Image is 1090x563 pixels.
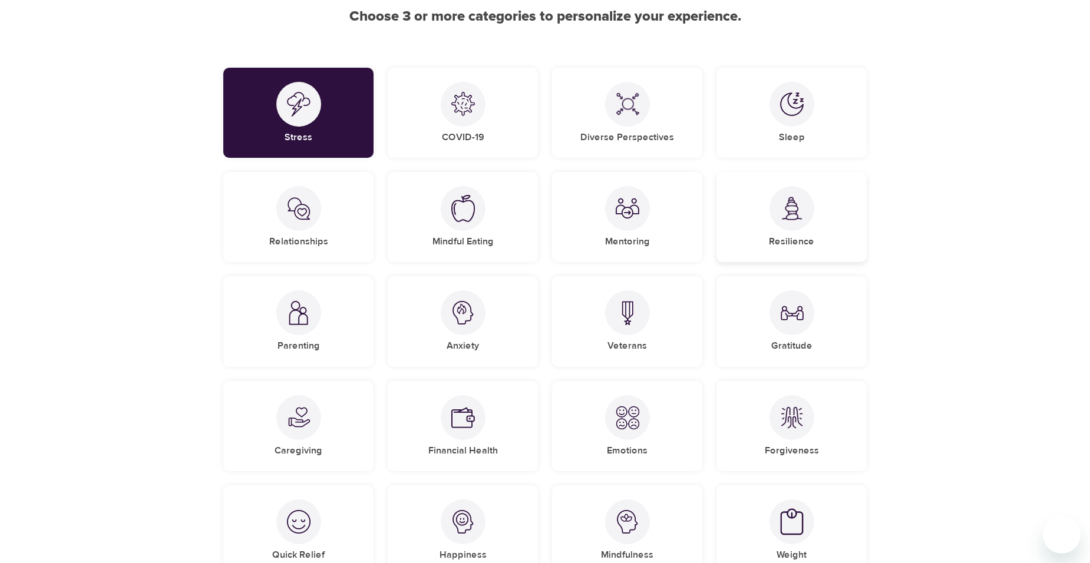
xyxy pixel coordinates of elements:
div: VeteransVeterans [552,276,702,366]
img: Veterans [616,301,639,325]
h5: Emotions [607,445,648,457]
img: Emotions [616,406,639,429]
div: Mindful EatingMindful Eating [388,172,538,262]
img: Stress [287,92,311,117]
h5: Sleep [779,131,805,144]
img: Happiness [451,510,475,534]
div: Diverse PerspectivesDiverse Perspectives [552,68,702,158]
h5: Diverse Perspectives [580,131,674,144]
div: ParentingParenting [223,276,374,366]
h5: Parenting [278,340,320,352]
div: COVID-19COVID-19 [388,68,538,158]
img: Relationships [287,197,311,220]
img: Financial Health [451,406,475,429]
div: StressStress [223,68,374,158]
img: Mindfulness [616,510,639,534]
img: Quick Relief [287,510,311,534]
div: ForgivenessForgiveness [716,381,867,471]
h5: Mindful Eating [432,236,494,248]
h5: COVID-19 [442,131,484,144]
h5: Mentoring [605,236,650,248]
h5: Stress [285,131,312,144]
h5: Mindfulness [601,549,653,561]
h5: Happiness [440,549,487,561]
div: CaregivingCaregiving [223,381,374,471]
h5: Veterans [607,340,647,352]
div: Financial HealthFinancial Health [388,381,538,471]
img: Mindful Eating [451,195,475,222]
img: COVID-19 [451,92,475,116]
h5: Relationships [269,236,328,248]
img: Parenting [287,301,311,325]
div: SleepSleep [716,68,867,158]
h5: Weight [777,549,807,561]
h2: Choose 3 or more categories to personalize your experience. [223,8,867,25]
div: MentoringMentoring [552,172,702,262]
div: GratitudeGratitude [716,276,867,366]
img: Weight [780,508,804,536]
img: Anxiety [451,301,475,324]
img: Forgiveness [780,406,804,429]
h5: Caregiving [275,445,322,457]
h5: Financial Health [428,445,498,457]
img: Diverse Perspectives [616,92,639,116]
h5: Gratitude [771,340,812,352]
h5: Forgiveness [765,445,819,457]
h5: Quick Relief [272,549,325,561]
iframe: Button to launch messaging window [1043,516,1081,554]
div: AnxietyAnxiety [388,276,538,366]
img: Mentoring [616,197,639,220]
img: Sleep [780,92,804,116]
div: EmotionsEmotions [552,381,702,471]
img: Gratitude [780,301,804,324]
img: Caregiving [287,406,311,429]
div: RelationshipsRelationships [223,172,374,262]
div: ResilienceResilience [716,172,867,262]
h5: Anxiety [447,340,479,352]
h5: Resilience [769,236,814,248]
img: Resilience [780,197,804,221]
